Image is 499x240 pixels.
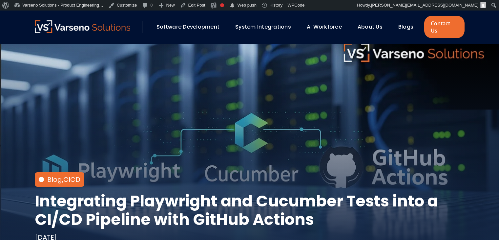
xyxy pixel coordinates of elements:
[35,192,465,229] h1: Integrating Playwright and Cucumber Tests into a CI/CD Pipeline with GitHub Actions
[395,21,423,33] div: Blogs
[63,175,80,184] a: CICD
[47,175,62,184] a: Blog
[424,16,464,38] a: Contact Us
[303,21,351,33] div: AI Workforce
[235,23,291,31] a: System Integrations
[354,21,392,33] div: About Us
[220,3,224,7] div: Focus keyphrase not set
[232,21,300,33] div: System Integrations
[229,1,236,10] span: 
[371,3,478,8] span: [PERSON_NAME][EMAIL_ADDRESS][DOMAIN_NAME]
[153,21,229,33] div: Software Development
[156,23,219,31] a: Software Development
[307,23,342,31] a: AI Workforce
[398,23,413,31] a: Blogs
[358,23,383,31] a: About Us
[47,175,80,184] div: ,
[35,20,131,33] img: Varseno Solutions – Product Engineering & IT Services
